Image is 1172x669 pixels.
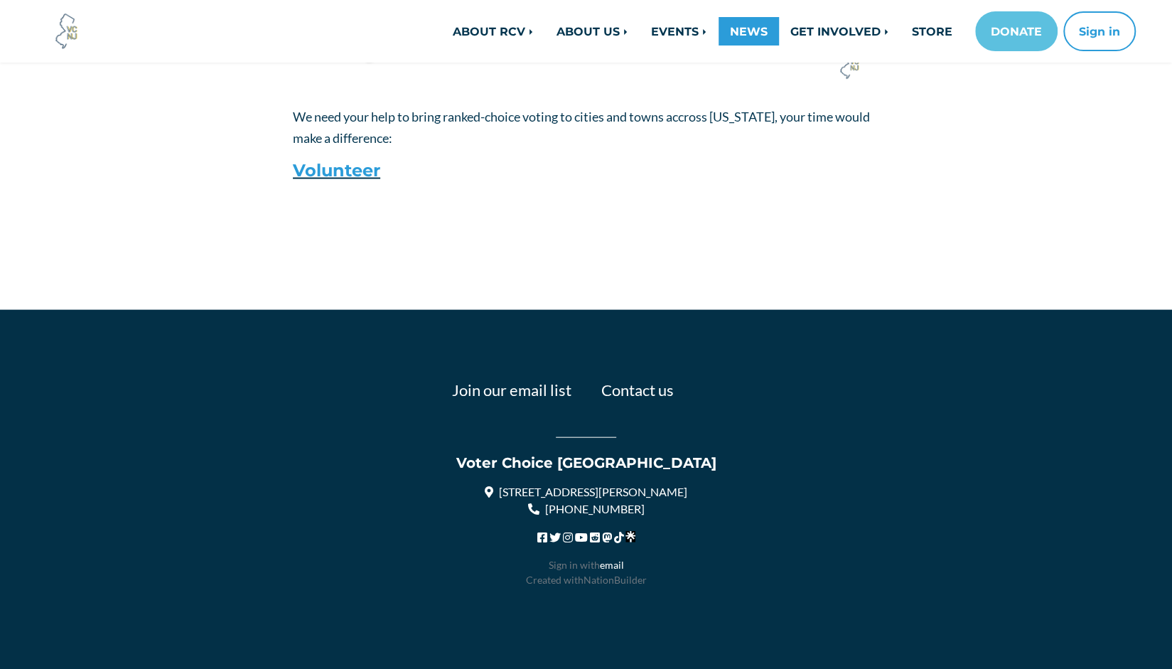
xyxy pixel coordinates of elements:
a: NationBuilder [584,574,647,586]
a: Contact us [601,380,673,400]
a: Volunteer [293,160,380,181]
nav: Main navigation [282,11,1136,51]
span: We need your help to bring ranked-choice voting to cities and towns accross [US_STATE], your time... [293,109,870,146]
a: [PHONE_NUMBER] [528,502,645,515]
img: Linktree [625,531,635,542]
a: ABOUT RCV [441,17,545,46]
a: EVENTS [640,17,719,46]
img: Voter Choice NJ [48,12,86,50]
div: Created with [192,572,981,587]
a: NEWS [719,17,779,46]
h5: Voter Choice [GEOGRAPHIC_DATA] [192,455,981,472]
a: STORE [900,17,964,46]
button: Sign in or sign up [1063,11,1136,51]
a: DONATE [975,11,1058,51]
a: ABOUT US [545,17,640,46]
a: GET INVOLVED [779,17,900,46]
a: email [600,559,624,571]
a: Join our email list [451,380,571,400]
div: Sign in with [192,557,981,572]
div: [STREET_ADDRESS][PERSON_NAME] [192,483,981,501]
